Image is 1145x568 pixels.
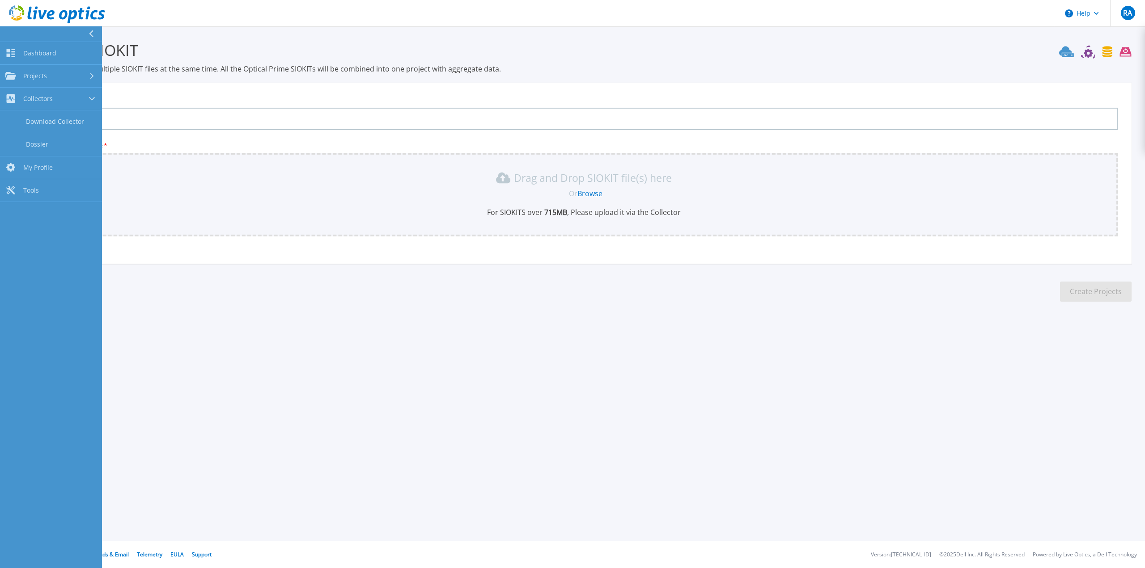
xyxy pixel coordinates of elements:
[577,189,602,198] a: Browse
[1033,552,1137,558] li: Powered by Live Optics, a Dell Technology
[514,173,672,182] p: Drag and Drop SIOKIT file(s) here
[55,207,1113,217] p: For SIOKITS over , Please upload it via the Collector
[23,164,53,172] span: My Profile
[137,551,162,558] a: Telemetry
[36,40,1132,60] h3: Upload SIOKIT
[55,171,1113,217] div: Drag and Drop SIOKIT file(s) here OrBrowseFor SIOKITS over 715MB, Please upload it via the Collector
[939,552,1025,558] li: © 2025 Dell Inc. All Rights Reserved
[49,108,1118,130] input: Enter Project Name
[23,49,56,57] span: Dashboard
[569,189,577,198] span: Or
[1123,9,1132,17] span: RA
[871,552,931,558] li: Version: [TECHNICAL_ID]
[1060,282,1132,302] button: Create Projects
[192,551,212,558] a: Support
[23,95,53,103] span: Collectors
[170,551,184,558] a: EULA
[36,64,1132,74] p: You may upload multiple SIOKIT files at the same time. All the Optical Prime SIOKITs will be comb...
[23,186,39,194] span: Tools
[99,551,129,558] a: Ads & Email
[23,72,47,80] span: Projects
[543,207,567,217] b: 715 MB
[49,142,1118,149] p: Upload SIOKIT file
